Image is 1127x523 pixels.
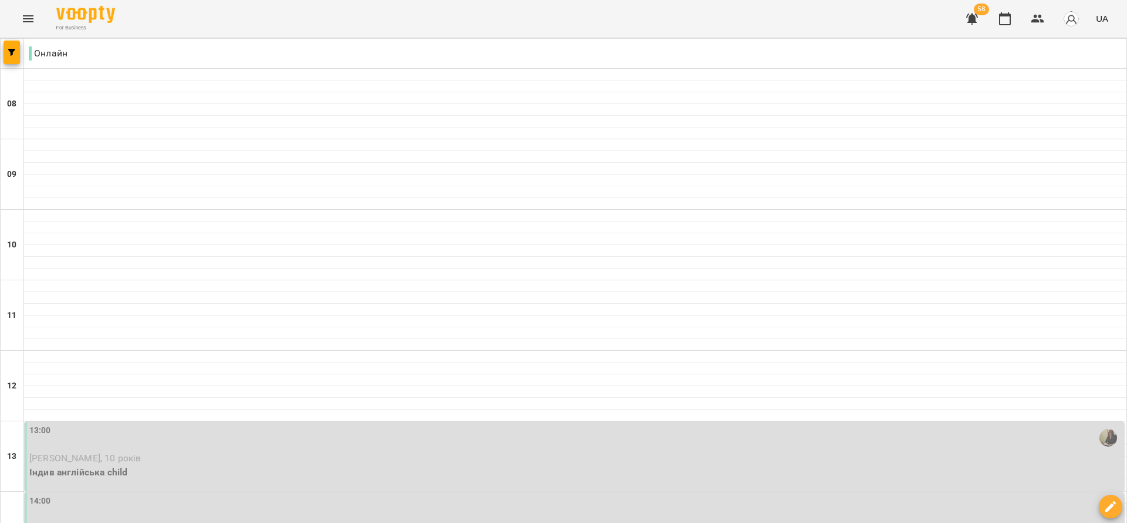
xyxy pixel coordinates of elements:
[7,239,16,252] h6: 10
[29,452,141,464] span: [PERSON_NAME], 10 років
[1063,11,1079,27] img: avatar_s.png
[7,380,16,393] h6: 12
[7,168,16,181] h6: 09
[1091,8,1113,29] button: UA
[1096,12,1108,25] span: UA
[1099,429,1117,447] img: Шаповалова Тетяна Андріївна
[56,6,115,23] img: Voopty Logo
[29,46,68,61] p: Онлайн
[56,24,115,32] span: For Business
[29,495,51,508] label: 14:00
[7,309,16,322] h6: 11
[29,424,51,437] label: 13:00
[14,5,42,33] button: Menu
[974,4,989,15] span: 58
[29,465,1122,480] p: Індив англійська child
[7,450,16,463] h6: 13
[7,98,16,110] h6: 08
